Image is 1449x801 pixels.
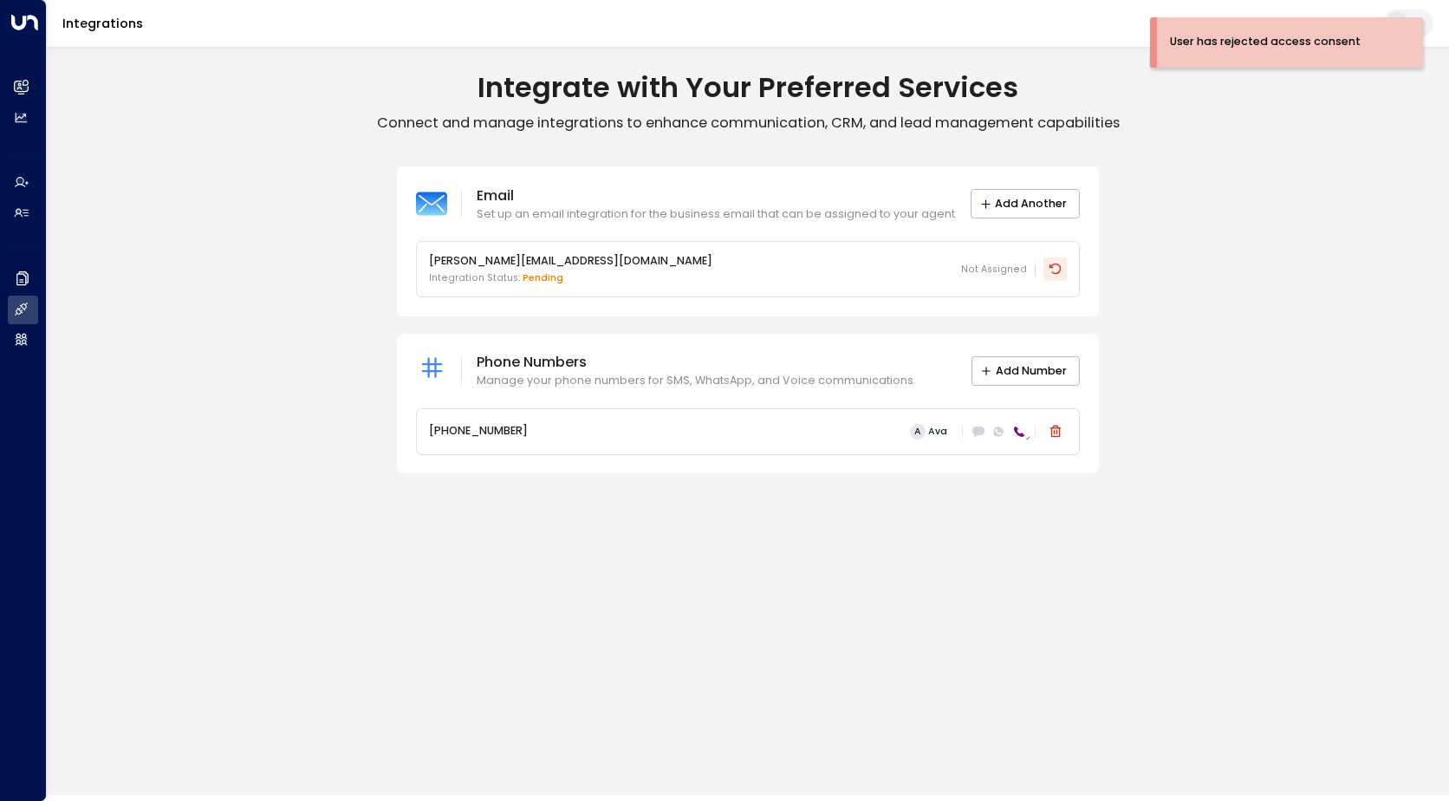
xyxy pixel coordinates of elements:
[429,271,712,285] p: Integration Status:
[971,189,1080,218] button: Add Another
[910,424,926,440] span: A
[477,186,955,206] p: Email
[1043,420,1067,443] button: Delete phone number
[62,15,143,32] a: Integrations
[1170,34,1361,50] div: User has rejected access consent
[477,352,913,373] p: Phone Numbers
[991,423,1007,440] div: WhatsApp (Click to enable)
[1010,423,1027,440] div: VOICE (Active)
[47,114,1449,133] p: Connect and manage integrations to enhance communication, CRM, and lead management capabilities
[477,373,913,389] p: Manage your phone numbers for SMS, WhatsApp, and Voice communications
[904,420,954,442] button: AAva
[971,423,987,440] div: SMS (Click to enable)
[971,356,1080,386] button: Add Number
[477,206,955,223] p: Set up an email integration for the business email that can be assigned to your agent
[928,427,947,437] span: Ava
[429,253,712,270] p: [PERSON_NAME][EMAIL_ADDRESS][DOMAIN_NAME]
[429,423,528,440] p: [PHONE_NUMBER]
[47,70,1449,105] h1: Integrate with Your Preferred Services
[961,263,1027,277] span: Not Assigned
[523,271,563,284] span: pending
